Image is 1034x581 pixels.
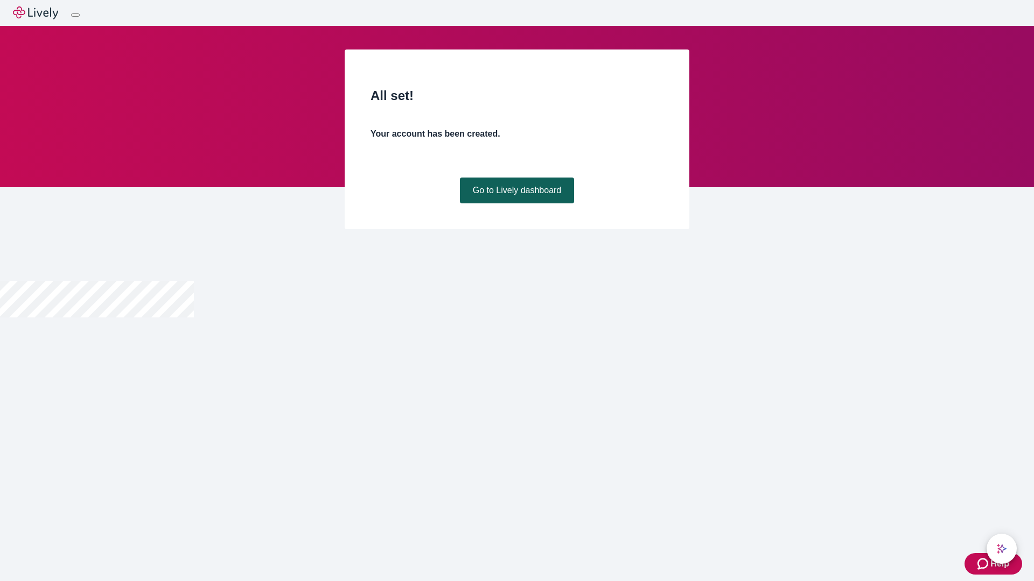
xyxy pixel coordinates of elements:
a: Go to Lively dashboard [460,178,575,203]
img: Lively [13,6,58,19]
h4: Your account has been created. [371,127,663,140]
button: Log out [71,13,80,17]
button: chat [987,534,1017,564]
svg: Zendesk support icon [977,557,990,570]
svg: Lively AI Assistant [996,543,1007,554]
h2: All set! [371,86,663,105]
button: Zendesk support iconHelp [965,553,1022,575]
span: Help [990,557,1009,570]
